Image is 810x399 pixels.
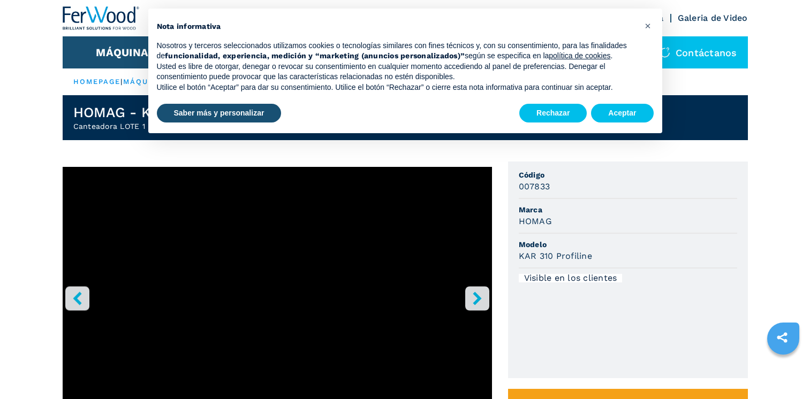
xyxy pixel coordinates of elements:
div: Visible en los clientes [519,274,623,282]
button: left-button [65,286,89,310]
a: sharethis [769,324,796,351]
button: right-button [465,286,489,310]
img: Ferwood [63,6,140,30]
span: Modelo [519,239,737,250]
p: Nosotros y terceros seleccionados utilizamos cookies o tecnologías similares con fines técnicos y... [157,41,637,62]
span: Marca [519,204,737,215]
span: Código [519,170,737,180]
button: Cerrar esta nota informativa [640,17,657,34]
h3: KAR 310 Profiline [519,250,592,262]
a: política de cookies [549,51,610,60]
div: Contáctanos [649,36,748,68]
h3: HOMAG [519,215,552,227]
h2: Canteadora LOTE 1 [73,121,258,132]
h1: HOMAG - KAR 310 Profiline [73,104,258,121]
button: Máquinas [96,46,155,59]
a: Galeria de Video [678,13,748,23]
a: HOMEPAGE [73,78,121,86]
a: máquinas [123,78,170,86]
p: Usted es libre de otorgar, denegar o revocar su consentimiento en cualquier momento accediendo al... [157,62,637,82]
strong: funcionalidad, experiencia, medición y “marketing (anuncios personalizados)” [165,51,465,60]
span: × [645,19,651,32]
h3: 007833 [519,180,550,193]
h2: Nota informativa [157,21,637,32]
button: Aceptar [591,104,653,123]
span: | [120,78,123,86]
p: Utilice el botón “Aceptar” para dar su consentimiento. Utilice el botón “Rechazar” o cierre esta ... [157,82,637,93]
button: Saber más y personalizar [157,104,282,123]
button: Rechazar [519,104,587,123]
